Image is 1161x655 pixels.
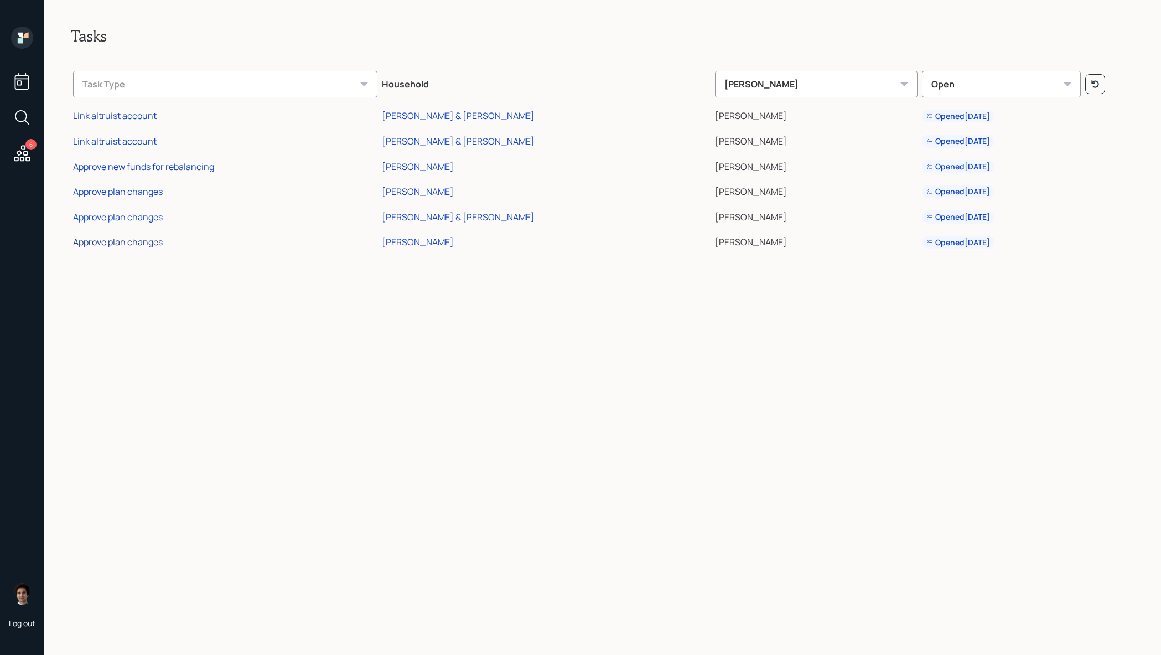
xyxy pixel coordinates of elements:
div: [PERSON_NAME] [382,161,454,173]
div: Approve plan changes [73,211,163,223]
div: [PERSON_NAME] [382,236,454,248]
div: Opened [DATE] [926,136,990,147]
div: Opened [DATE] [926,237,990,248]
div: [PERSON_NAME] & [PERSON_NAME] [382,110,535,122]
div: [PERSON_NAME] [382,185,454,198]
div: Opened [DATE] [926,212,990,223]
div: 6 [25,139,37,150]
div: Approve plan changes [73,185,163,198]
td: [PERSON_NAME] [713,127,919,152]
div: [PERSON_NAME] & [PERSON_NAME] [382,211,535,223]
div: Opened [DATE] [926,111,990,122]
div: [PERSON_NAME] & [PERSON_NAME] [382,135,535,147]
td: [PERSON_NAME] [713,102,919,127]
h2: Tasks [71,27,1134,45]
td: [PERSON_NAME] [713,177,919,203]
div: Opened [DATE] [926,161,990,172]
img: harrison-schaefer-headshot-2.png [11,582,33,605]
div: Link altruist account [73,135,157,147]
td: [PERSON_NAME] [713,152,919,178]
div: Opened [DATE] [926,186,990,197]
td: [PERSON_NAME] [713,203,919,228]
div: Approve plan changes [73,236,163,248]
td: [PERSON_NAME] [713,228,919,254]
div: Link altruist account [73,110,157,122]
th: Household [380,63,713,102]
div: Approve new funds for rebalancing [73,161,214,173]
div: [PERSON_NAME] [715,71,917,97]
div: Task Type [73,71,377,97]
div: Open [922,71,1081,97]
div: Log out [9,618,35,628]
